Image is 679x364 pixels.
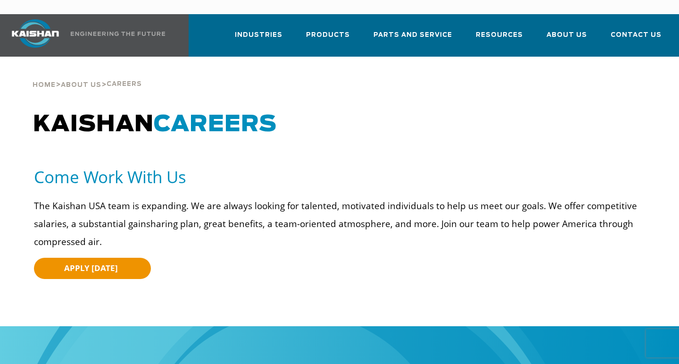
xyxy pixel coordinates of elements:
a: Resources [476,23,523,55]
span: About Us [547,30,587,41]
span: Careers [107,81,142,87]
h5: Come Work With Us [34,166,652,187]
a: Industries [235,23,282,55]
span: Home [33,82,56,88]
span: APPLY [DATE] [64,262,118,273]
p: The Kaishan USA team is expanding. We are always looking for talented, motivated individuals to h... [34,197,652,251]
span: Industries [235,30,282,41]
span: Parts and Service [373,30,452,41]
span: About Us [61,82,101,88]
img: Engineering the future [71,32,165,36]
a: Parts and Service [373,23,452,55]
span: Resources [476,30,523,41]
span: CAREERS [154,113,277,136]
a: APPLY [DATE] [34,258,151,279]
span: KAISHAN [33,113,277,136]
a: About Us [547,23,587,55]
span: Products [306,30,350,41]
a: About Us [61,80,101,89]
span: Contact Us [611,30,662,41]
a: Products [306,23,350,55]
a: Contact Us [611,23,662,55]
a: Home [33,80,56,89]
div: > > [33,57,142,93]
